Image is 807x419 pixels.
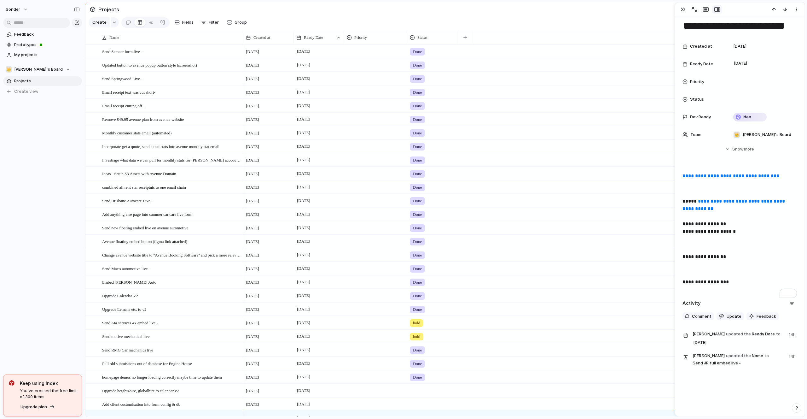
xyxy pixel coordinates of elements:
span: Name [109,34,119,41]
span: [DATE] [246,266,259,272]
a: My projects [3,50,82,60]
span: Add client customisation into form config & db [102,400,180,408]
span: Done [413,76,422,82]
span: Upgrade Lemans etc. to v2 [102,305,146,313]
span: [DATE] [246,211,259,218]
button: Group [224,17,250,27]
span: Ready Date [304,34,323,41]
button: Fields [172,17,196,27]
span: Investiage what data we can pull for monthly stats for [PERSON_NAME] acccounting + [PERSON_NAME] ... [102,156,241,163]
span: Send Semcar form live - [102,48,142,55]
button: 👑[PERSON_NAME]'s Board [3,65,82,74]
span: Done [413,49,422,55]
span: Update [727,313,741,320]
span: [DATE] [295,400,312,408]
span: Prototypes [14,42,80,48]
span: Send Brisbane Autocare Live - [102,197,153,204]
span: [DATE] [246,374,259,381]
span: [DATE] [246,225,259,231]
button: sonder [3,4,31,15]
button: Upgrade plan [19,403,57,411]
span: [DATE] [295,305,312,313]
span: [DATE] [246,130,259,136]
span: [DATE] [246,103,259,109]
span: Dev Ready [690,114,711,120]
span: [DATE] [295,373,312,381]
span: Done [413,184,422,191]
span: Avenue floating embed button (figma link attached) [102,238,187,245]
span: Done [413,374,422,381]
span: Email receipt cutting off - [102,102,145,109]
span: [DATE] [295,75,312,82]
span: Upgrade Calendar V2 [102,292,138,299]
span: [DATE] [692,339,708,346]
span: [DATE] [246,49,259,55]
span: Filter [209,19,219,26]
span: Done [413,306,422,313]
span: Done [413,266,422,272]
span: [DATE] [295,88,312,96]
span: [DATE] [246,116,259,123]
span: [DATE] [246,347,259,353]
span: You've crossed the free limit of 300 items [20,388,77,400]
span: [DATE] [246,401,259,408]
span: Remove $49.95 avenue plan from avenue website [102,115,184,123]
span: Updated button to avenue popup button style (screenshot) [102,61,197,68]
span: [PERSON_NAME] [693,331,725,337]
span: [DATE] [295,115,312,123]
span: Keep using Index [20,380,77,387]
div: 👑 [6,66,12,73]
span: 14h [789,330,797,338]
a: Prototypes [3,40,82,50]
span: Ready Date [693,330,785,347]
span: [DATE] [295,170,312,177]
span: Pull old submissions out of database for Engine House [102,360,192,367]
span: Done [413,239,422,245]
span: Monthly customer stats email (automated) [102,129,171,136]
span: Done [413,361,422,367]
button: Create view [3,87,82,96]
a: Feedback [3,30,82,39]
span: 14h [789,352,797,360]
span: [DATE] [295,197,312,204]
span: [DATE] [295,183,312,191]
span: Team [690,132,701,138]
span: [DATE] [733,43,746,50]
span: [DATE] [246,76,259,82]
span: Create [92,19,107,26]
span: [DATE] [295,143,312,150]
span: Done [413,293,422,299]
span: [DATE] [246,252,259,258]
span: Done [413,252,422,258]
span: Send Mac's automotive live - [102,265,150,272]
span: Status [417,34,427,41]
span: Done [413,157,422,163]
span: Send motive mechanical live [102,333,150,340]
span: [DATE] [246,361,259,367]
span: [DATE] [295,61,312,69]
span: Created at [690,43,712,50]
span: [DATE] [295,156,312,164]
span: updated the [726,331,751,337]
span: Create view [14,88,38,95]
button: Filter [199,17,221,27]
span: Comment [692,313,711,320]
span: Done [413,116,422,123]
span: Incorporate get a quote, send a text stats into avenue monthly stat email [102,143,219,150]
div: To enrich screen reader interactions, please activate Accessibility in Grammarly extension settings [682,172,797,291]
span: [DATE] [295,346,312,354]
span: Send RMG Car mechanics live [102,346,153,353]
span: [DATE] [295,210,312,218]
span: Done [413,171,422,177]
span: Feedback [757,313,776,320]
span: [DATE] [295,265,312,272]
span: Idea [743,114,751,120]
span: [DATE] [246,333,259,340]
span: [PERSON_NAME] [693,353,725,359]
span: Status [690,96,704,103]
span: [DATE] [246,320,259,326]
button: Feedback [746,312,779,321]
span: [DATE] [732,60,749,67]
span: [DATE] [246,306,259,313]
span: Done [413,89,422,96]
